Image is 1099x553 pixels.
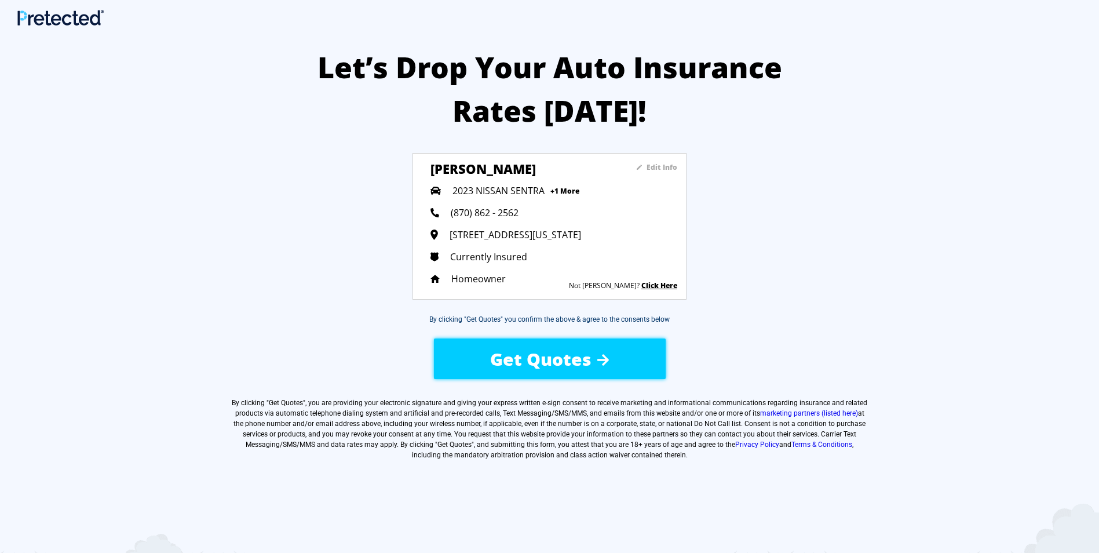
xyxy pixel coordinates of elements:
label: By clicking " ", you are providing your electronic signature and giving your express written e-si... [231,398,868,460]
sapn: Not [PERSON_NAME]? [569,281,640,290]
button: Get Quotes [434,339,666,379]
a: Privacy Policy [735,441,779,449]
h2: Let’s Drop Your Auto Insurance Rates [DATE]! [306,46,793,133]
span: [STREET_ADDRESS][US_STATE] [450,228,581,241]
span: Homeowner [451,272,506,285]
span: Get Quotes [269,399,303,407]
span: +1 More [550,186,579,196]
div: By clicking "Get Quotes" you confirm the above & agree to the consents below [429,314,670,325]
span: (870) 862 - 2562 [451,206,519,219]
img: Main Logo [17,10,104,26]
h3: [PERSON_NAME] [430,160,601,177]
span: 2023 NISSAN SENTRA [452,184,545,197]
span: Currently Insured [450,250,527,263]
a: marketing partners (listed here) [760,409,858,417]
a: Click Here [641,281,677,290]
span: Get Quotes [490,347,592,371]
a: Terms & Conditions [791,441,852,449]
sapn: Edit Info [647,162,677,172]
